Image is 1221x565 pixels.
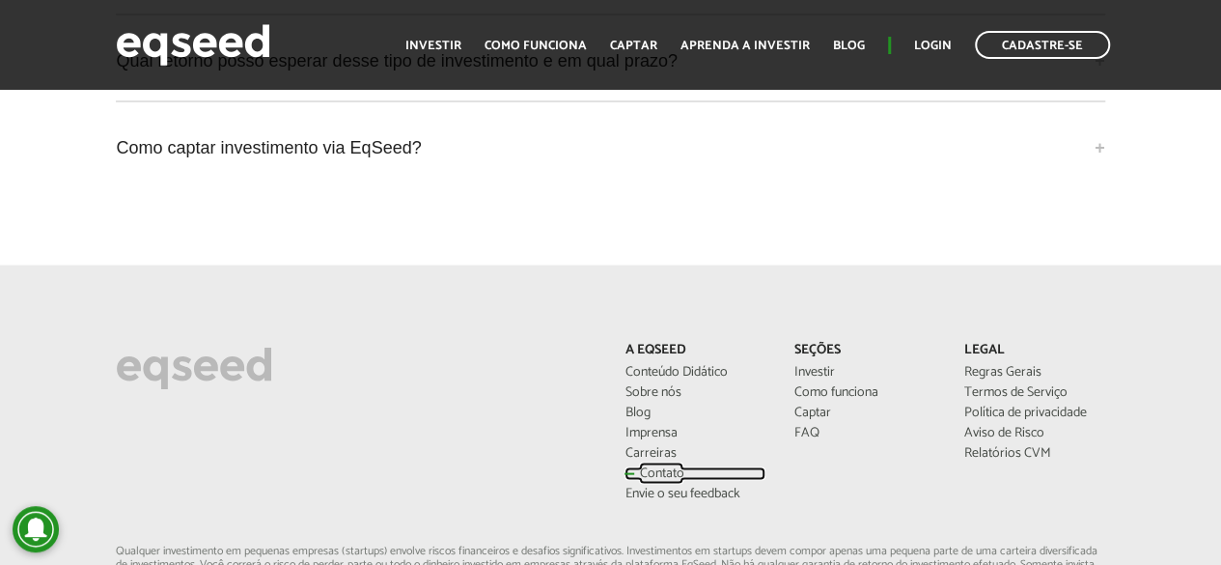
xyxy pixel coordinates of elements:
[964,365,1105,379] a: Regras Gerais
[964,406,1105,419] a: Política de privacidade
[794,342,935,358] p: Seções
[624,406,765,419] a: Blog
[624,365,765,379] a: Conteúdo Didático
[624,487,765,500] a: Envie o seu feedback
[833,40,865,52] a: Blog
[794,406,935,419] a: Captar
[624,342,765,358] p: A EqSeed
[624,446,765,460] a: Carreiras
[914,40,952,52] a: Login
[964,342,1105,358] p: Legal
[680,40,810,52] a: Aprenda a investir
[116,121,1104,173] a: Como captar investimento via EqSeed?
[964,385,1105,399] a: Termos de Serviço
[610,40,657,52] a: Captar
[116,342,272,394] img: EqSeed Logo
[405,40,461,52] a: Investir
[116,19,270,71] img: EqSeed
[964,446,1105,460] a: Relatórios CVM
[964,426,1105,439] a: Aviso de Risco
[624,426,765,439] a: Imprensa
[794,385,935,399] a: Como funciona
[624,385,765,399] a: Sobre nós
[485,40,587,52] a: Como funciona
[624,466,765,480] a: Contato
[975,31,1110,59] a: Cadastre-se
[794,365,935,379] a: Investir
[794,426,935,439] a: FAQ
